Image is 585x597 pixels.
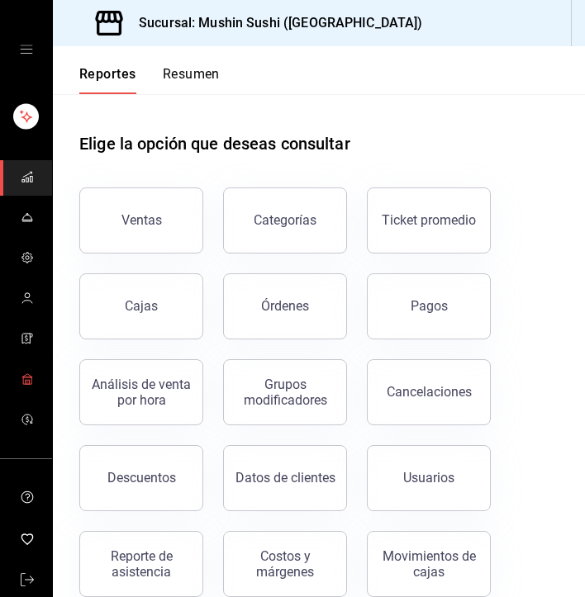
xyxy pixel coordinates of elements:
[223,187,347,253] button: Categorías
[223,359,347,425] button: Grupos modificadores
[367,359,491,425] button: Cancelaciones
[223,273,347,339] button: Órdenes
[79,359,203,425] button: Análisis de venta por hora
[79,445,203,511] button: Descuentos
[403,470,454,486] div: Usuarios
[254,212,316,228] div: Categorías
[79,131,350,156] h1: Elige la opción que deseas consultar
[387,384,472,400] div: Cancelaciones
[79,66,136,94] button: Reportes
[367,531,491,597] button: Movimientos de cajas
[90,548,193,580] div: Reporte de asistencia
[367,273,491,339] button: Pagos
[20,43,33,56] button: open drawer
[107,470,176,486] div: Descuentos
[411,298,448,314] div: Pagos
[367,187,491,253] button: Ticket promedio
[126,13,423,33] h3: Sucursal: Mushin Sushi ([GEOGRAPHIC_DATA])
[261,298,309,314] div: Órdenes
[234,548,336,580] div: Costos y márgenes
[223,531,347,597] button: Costos y márgenes
[90,377,193,408] div: Análisis de venta por hora
[121,212,162,228] div: Ventas
[79,273,203,339] button: Cajas
[378,548,480,580] div: Movimientos de cajas
[79,66,220,94] div: navigation tabs
[79,531,203,597] button: Reporte de asistencia
[234,377,336,408] div: Grupos modificadores
[382,212,476,228] div: Ticket promedio
[163,66,220,94] button: Resumen
[79,187,203,253] button: Ventas
[367,445,491,511] button: Usuarios
[223,445,347,511] button: Datos de clientes
[235,470,335,486] div: Datos de clientes
[125,298,158,314] div: Cajas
